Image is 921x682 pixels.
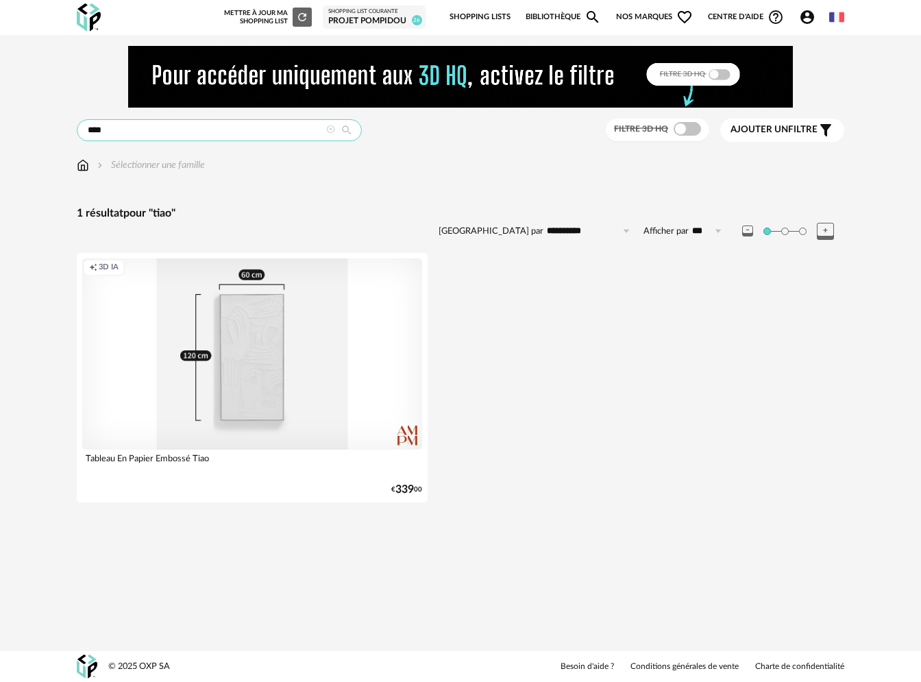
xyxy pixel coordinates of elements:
span: Creation icon [89,263,97,273]
a: Creation icon 3D IA Tableau En Papier Embossé Tiao €33900 [77,253,428,502]
a: Conditions générales de vente [630,661,739,672]
div: Tableau En Papier Embossé Tiao [82,450,422,477]
a: Shopping List courante Projet Pompidou 26 [328,8,420,26]
span: 339 [395,485,414,494]
label: [GEOGRAPHIC_DATA] par [439,226,543,237]
img: fr [829,10,844,25]
span: Refresh icon [296,14,308,21]
span: Filtre 3D HQ [614,125,668,133]
img: OXP [77,655,97,679]
a: Besoin d'aide ? [561,661,614,672]
span: Account Circle icon [799,9,815,25]
div: € 00 [391,485,422,494]
span: Nos marques [616,3,693,32]
div: Shopping List courante [328,8,420,15]
img: OXP [77,3,101,32]
span: Filter icon [818,122,834,138]
a: BibliothèqueMagnify icon [526,3,601,32]
span: Help Circle Outline icon [767,9,784,25]
span: Heart Outline icon [676,9,693,25]
a: Charte de confidentialité [755,661,844,672]
span: pour "tiao" [123,208,175,219]
div: Projet Pompidou [328,16,420,27]
span: Centre d'aideHelp Circle Outline icon [708,9,784,25]
img: svg+xml;base64,PHN2ZyB3aWR0aD0iMTYiIGhlaWdodD0iMTciIHZpZXdCb3g9IjAgMCAxNiAxNyIgZmlsbD0ibm9uZSIgeG... [77,158,89,172]
img: NEW%20NEW%20HQ%20NEW_V1.gif [128,46,793,108]
span: filtre [730,124,818,136]
label: Afficher par [643,226,689,237]
span: Account Circle icon [799,9,822,25]
button: Ajouter unfiltre Filter icon [720,119,844,142]
span: 3D IA [99,263,119,273]
span: Magnify icon [585,9,601,25]
span: Ajouter un [730,125,788,134]
div: © 2025 OXP SA [108,661,170,672]
img: svg+xml;base64,PHN2ZyB3aWR0aD0iMTYiIGhlaWdodD0iMTYiIHZpZXdCb3g9IjAgMCAxNiAxNiIgZmlsbD0ibm9uZSIgeG... [95,158,106,172]
div: Mettre à jour ma Shopping List [224,8,312,27]
div: Sélectionner une famille [95,158,205,172]
span: 26 [412,15,422,25]
div: 1 résultat [77,206,844,221]
a: Shopping Lists [450,3,511,32]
